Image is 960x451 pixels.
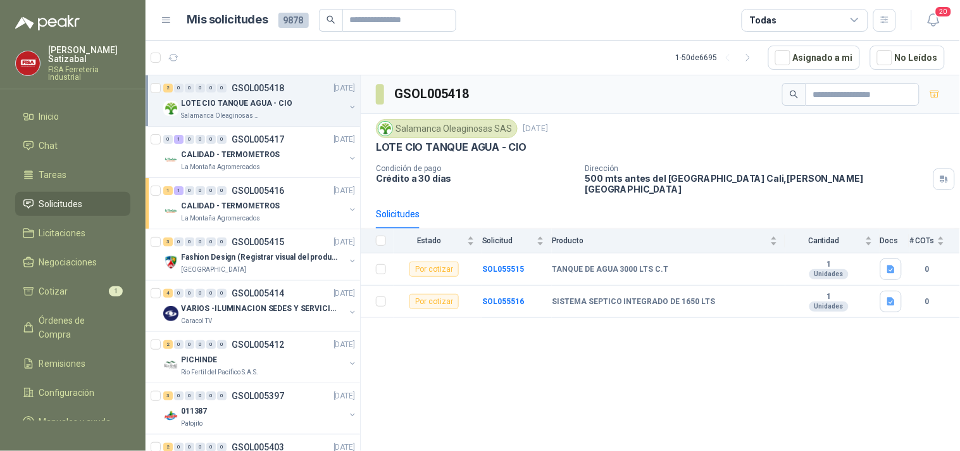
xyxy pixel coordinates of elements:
span: Tareas [39,168,67,182]
p: Fashion Design (Registrar visual del producto) [181,251,339,264]
span: Manuales y ayuda [39,415,111,429]
div: 3 [163,391,173,400]
div: Salamanca Oleaginosas SAS [376,119,518,138]
a: 2 0 0 0 0 0 GSOL005418[DATE] Company LogoLOTE CIO TANQUE AGUA - CIOSalamanca Oleaginosas SAS [163,80,358,121]
p: GSOL005412 [232,340,284,349]
p: [DATE] [523,123,548,135]
div: Por cotizar [409,294,459,309]
div: 0 [174,84,184,92]
img: Company Logo [163,255,178,270]
p: La Montaña Agromercados [181,162,260,172]
div: 0 [196,340,205,349]
h1: Mis solicitudes [187,11,268,29]
div: 0 [206,391,216,400]
a: Manuales y ayuda [15,410,130,434]
img: Company Logo [378,122,392,136]
th: Solicitud [482,229,552,253]
b: 0 [909,264,945,276]
button: Asignado a mi [768,46,860,70]
p: [DATE] [334,185,355,197]
p: Salamanca Oleaginosas SAS [181,111,261,121]
p: [PERSON_NAME] Satizabal [48,46,130,63]
a: Negociaciones [15,250,130,274]
div: 2 [163,84,173,92]
p: GSOL005397 [232,391,284,400]
a: 2 0 0 0 0 0 GSOL005412[DATE] Company LogoPICHINDERio Fertil del Pacífico S.A.S. [163,337,358,378]
p: 011387 [181,405,207,417]
p: [DATE] [334,134,355,146]
span: Licitaciones [39,226,86,240]
span: Solicitudes [39,197,83,211]
span: Cantidad [785,236,863,245]
div: 0 [206,340,216,349]
p: Rio Fertil del Pacífico S.A.S. [181,367,258,378]
div: 0 [185,289,194,298]
button: 20 [922,9,945,32]
th: # COTs [909,229,960,253]
span: search [327,15,335,24]
img: Company Logo [163,357,178,372]
th: Cantidad [785,229,880,253]
a: Configuración [15,381,130,405]
img: Company Logo [163,409,178,424]
p: CALIDAD - TERMOMETROS [181,149,280,161]
a: SOL055516 [482,297,524,306]
b: TANQUE DE AGUA 3000 LTS C.T [552,265,669,275]
div: 4 [163,289,173,298]
p: [GEOGRAPHIC_DATA] [181,265,246,275]
p: LOTE CIO TANQUE AGUA - CIO [376,141,527,154]
p: VARIOS -ILUMINACION SEDES Y SERVICIOS [181,303,339,315]
b: SISTEMA SEPTICO INTEGRADO DE 1650 LTS [552,297,716,307]
div: 0 [174,391,184,400]
th: Docs [880,229,909,253]
div: 0 [217,391,227,400]
div: 0 [206,238,216,246]
div: 0 [196,84,205,92]
p: [DATE] [334,288,355,300]
div: 0 [206,186,216,195]
div: 0 [185,84,194,92]
div: 0 [206,289,216,298]
a: Inicio [15,105,130,129]
div: 0 [174,289,184,298]
span: Órdenes de Compra [39,314,118,341]
div: 0 [196,238,205,246]
p: Caracol TV [181,316,212,326]
p: Crédito a 30 días [376,173,575,184]
span: 1 [109,286,123,296]
div: 0 [185,186,194,195]
span: Negociaciones [39,255,97,269]
a: SOL055515 [482,265,524,274]
img: Company Logo [163,306,178,321]
div: Unidades [809,269,849,279]
div: 1 [174,186,184,195]
span: # COTs [909,236,935,245]
b: 1 [785,292,873,302]
span: Solicitud [482,236,534,245]
a: Solicitudes [15,192,130,216]
p: Condición de pago [376,164,575,173]
p: [DATE] [334,236,355,248]
a: Cotizar1 [15,279,130,303]
span: 9878 [278,13,309,28]
div: Unidades [809,302,849,312]
div: 2 [163,340,173,349]
p: PICHINDE [181,354,217,366]
p: La Montaña Agromercados [181,213,260,224]
span: search [790,90,799,99]
p: FISA Ferreteria Industrial [48,66,130,81]
span: 20 [935,6,952,18]
a: 1 1 0 0 0 0 GSOL005416[DATE] Company LogoCALIDAD - TERMOMETROSLa Montaña Agromercados [163,183,358,224]
a: 4 0 0 0 0 0 GSOL005414[DATE] Company LogoVARIOS -ILUMINACION SEDES Y SERVICIOSCaracol TV [163,286,358,326]
div: 0 [185,391,194,400]
div: 0 [174,340,184,349]
div: 0 [174,238,184,246]
p: GSOL005417 [232,135,284,144]
p: Patojito [181,419,203,429]
div: 0 [196,186,205,195]
div: 0 [206,84,216,92]
a: 0 1 0 0 0 0 GSOL005417[DATE] Company LogoCALIDAD - TERMOMETROSLa Montaña Agromercados [163,132,358,172]
span: Producto [552,236,768,245]
div: Por cotizar [409,262,459,277]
